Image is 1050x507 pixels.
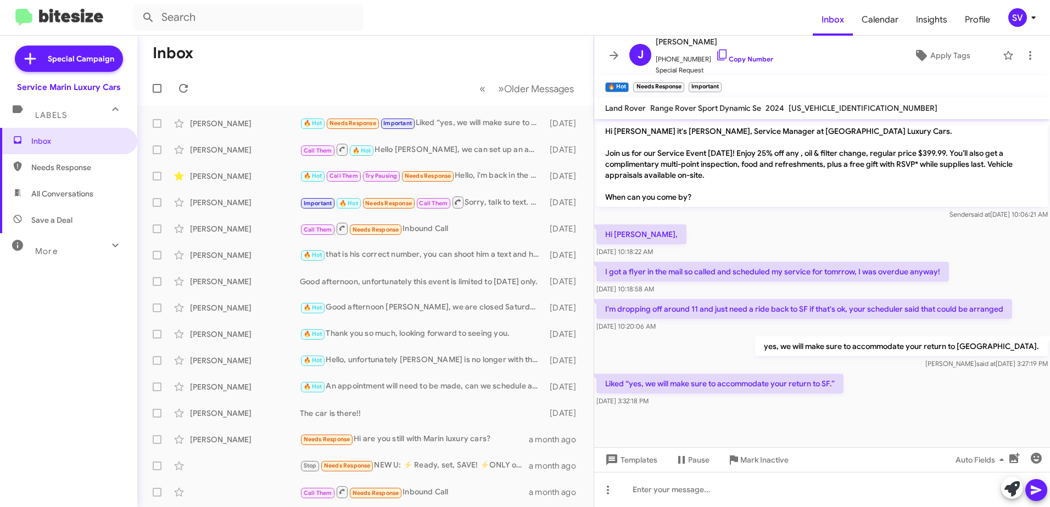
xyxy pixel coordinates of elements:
div: [PERSON_NAME] [190,381,300,392]
span: Range Rover Sport Dynamic Se [650,103,761,113]
div: [DATE] [545,223,585,234]
p: Hi [PERSON_NAME] it's [PERSON_NAME], Service Manager at [GEOGRAPHIC_DATA] Luxury Cars. Join us fo... [596,121,1048,207]
span: [DATE] 10:20:06 AM [596,322,656,330]
a: Profile [956,4,999,36]
a: Copy Number [716,55,773,63]
span: 🔥 Hot [304,172,322,179]
div: [PERSON_NAME] [190,302,300,313]
span: Land Rover [605,103,646,113]
span: 🔥 Hot [304,251,322,258]
div: [PERSON_NAME] [190,355,300,366]
div: that is his correct number, you can shoot him a text and he will get back to you. he had stepped ... [300,249,545,261]
span: Insights [907,4,956,36]
div: [PERSON_NAME] [190,171,300,182]
div: [PERSON_NAME] [190,408,300,419]
div: Service Marin Luxury Cars [17,82,121,93]
button: Mark Inactive [718,450,797,470]
div: [DATE] [545,302,585,313]
span: Special Campaign [48,53,114,64]
span: Call Them [329,172,358,179]
span: Important [304,200,332,207]
div: Inbound Call [300,485,529,499]
div: [PERSON_NAME] [190,144,300,155]
span: All Conversations [31,188,93,199]
span: Call Them [304,489,332,497]
div: Hello [PERSON_NAME], we can set up an appointment for you. Please call [PHONE_NUMBER] to make an ... [300,143,545,156]
span: 🔥 Hot [304,304,322,311]
span: said at [976,359,996,368]
p: yes, we will make sure to accommodate your return to [GEOGRAPHIC_DATA]. [755,336,1048,356]
span: 🔥 Hot [339,200,358,207]
span: [DATE] 3:32:18 PM [596,397,649,405]
span: 2024 [766,103,784,113]
small: 🔥 Hot [605,82,629,92]
span: Call Them [304,147,332,154]
span: 🔥 Hot [304,383,322,390]
span: Needs Response [353,226,399,233]
div: [DATE] [545,250,585,261]
div: [DATE] [545,144,585,155]
button: Apply Tags [886,46,997,65]
div: [DATE] [545,355,585,366]
span: More [35,246,58,256]
input: Search [133,4,364,31]
div: [DATE] [545,276,585,287]
div: a month ago [529,460,585,471]
button: Pause [666,450,718,470]
span: Special Request [656,65,773,76]
span: said at [971,210,990,218]
span: Sender [DATE] 10:06:21 AM [950,210,1048,218]
div: [PERSON_NAME] [190,250,300,261]
span: [DATE] 10:18:22 AM [596,247,653,256]
a: Inbox [813,4,853,36]
span: Inbox [31,136,125,147]
span: Needs Response [329,120,376,127]
span: [PHONE_NUMBER] [656,48,773,65]
div: [PERSON_NAME] [190,329,300,340]
span: Needs Response [353,489,399,497]
span: Try Pausing [365,172,397,179]
div: [PERSON_NAME] [190,197,300,208]
button: SV [999,8,1038,27]
span: Auto Fields [956,450,1008,470]
small: Needs Response [633,82,684,92]
div: The car is there!! [300,408,545,419]
a: Calendar [853,4,907,36]
button: Auto Fields [947,450,1017,470]
small: Important [689,82,722,92]
div: a month ago [529,434,585,445]
span: Needs Response [405,172,451,179]
button: Previous [473,77,492,100]
div: Hello, i'm back in the states in a couple hours can I pick up my car [DATE], how late are you ope... [300,170,545,182]
div: [DATE] [545,408,585,419]
div: An appointment will need to be made, can we schedule an appointment for you? [300,380,545,393]
span: Templates [603,450,657,470]
div: [PERSON_NAME] [190,434,300,445]
span: Stop [304,462,317,469]
p: Hi [PERSON_NAME], [596,224,686,244]
span: Older Messages [504,83,574,95]
span: Needs Response [324,462,371,469]
span: 🔥 Hot [304,330,322,337]
button: Templates [594,450,666,470]
div: Good afternoon [PERSON_NAME], we are closed Saturdays and Sundays. This event is for [DATE] only.... [300,301,545,314]
span: Save a Deal [31,215,72,226]
p: I'm dropping off around 11 and just need a ride back to SF if that's ok, your scheduler said that... [596,299,1012,319]
div: [DATE] [545,197,585,208]
span: Needs Response [304,436,350,443]
button: Next [492,77,580,100]
span: 🔥 Hot [304,120,322,127]
span: [DATE] 10:18:58 AM [596,285,654,293]
span: [PERSON_NAME] [DATE] 3:27:19 PM [925,359,1048,368]
div: Inbound Call [300,222,545,235]
span: 🔥 Hot [304,357,322,364]
span: [US_VEHICLE_IDENTIFICATION_NUMBER] [789,103,937,113]
div: Hello, unfortunately [PERSON_NAME] is no longer with the company. Feel free to call [PHONE_NUMBER... [300,354,545,367]
div: [PERSON_NAME] [190,223,300,234]
div: [DATE] [545,171,585,182]
span: Apply Tags [930,46,970,65]
div: Good afternoon, unfortunately this event is limited to [DATE] only. [300,276,545,287]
